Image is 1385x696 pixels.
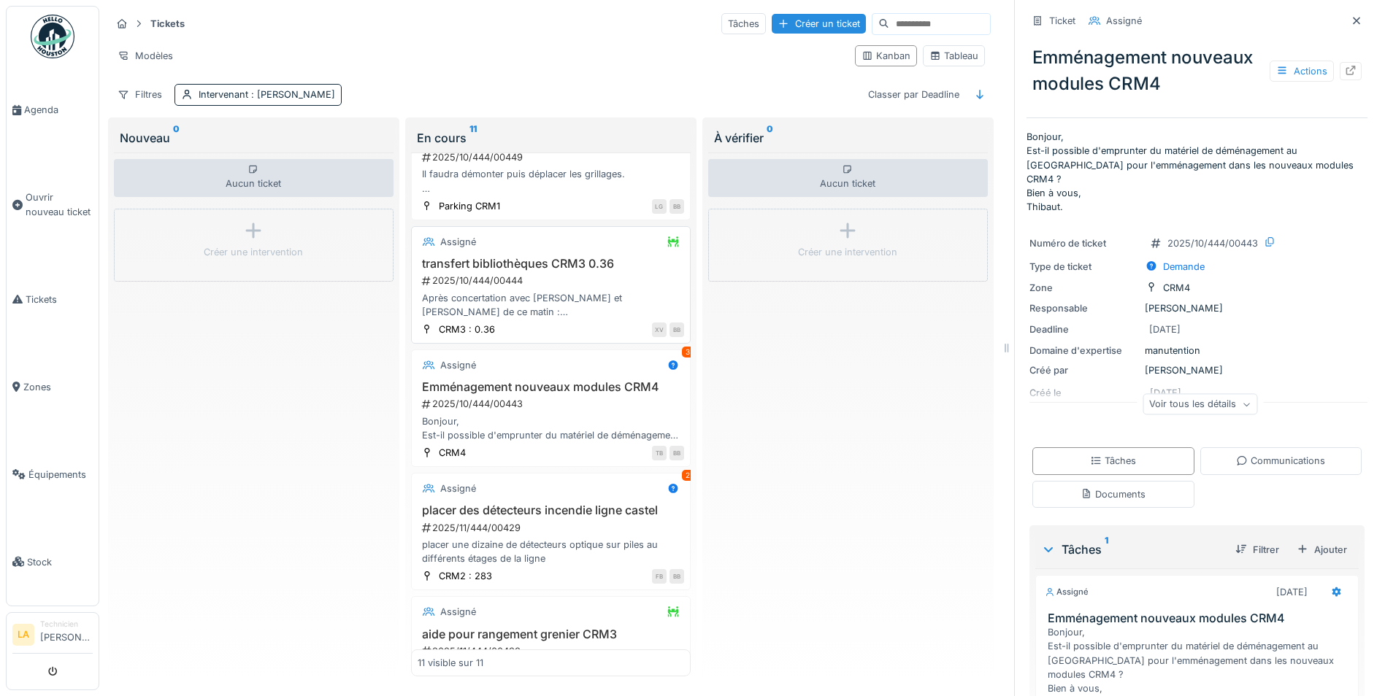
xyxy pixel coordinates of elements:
[440,358,476,372] div: Assigné
[1029,344,1365,357] div: manutention
[439,569,492,583] div: CRM2 : 283
[7,154,99,255] a: Ouvrir nouveau ticket
[721,13,766,34] div: Tâches
[12,619,93,654] a: LA Technicien[PERSON_NAME]
[929,49,978,63] div: Tableau
[670,322,684,337] div: BB
[682,347,694,357] div: 3
[204,245,303,259] div: Créer une intervention
[670,569,684,584] div: BB
[862,84,966,105] div: Classer par Deadline
[120,129,388,147] div: Nouveau
[421,397,684,411] div: 2025/10/444/00443
[7,343,99,430] a: Zones
[798,245,897,259] div: Créer une intervention
[1041,541,1224,558] div: Tâches
[682,470,694,481] div: 2
[199,88,335,101] div: Intervenant
[440,235,476,249] div: Assigné
[469,129,477,147] sup: 11
[1291,540,1353,560] div: Ajouter
[1236,454,1325,468] div: Communications
[421,521,684,535] div: 2025/11/444/00429
[418,627,684,641] h3: aide pour rangement grenier CRM3
[1029,322,1139,336] div: Deadline
[670,446,684,460] div: BB
[652,446,667,460] div: TB
[418,414,684,442] div: Bonjour, Est-il possible d'emprunter du matériel de déménagement au [GEOGRAPHIC_DATA] pour l'emmé...
[767,129,773,147] sup: 0
[1229,540,1285,560] div: Filtrer
[23,380,93,394] span: Zones
[1048,611,1352,625] h3: Emménagement nouveaux modules CRM4
[418,167,684,195] div: Il faudra démonter puis déplacer les grillages. L intervention AIR LIQUIDE est prévue début octobre.
[7,66,99,154] a: Agenda
[418,291,684,319] div: Après concertation avec [PERSON_NAME] et [PERSON_NAME] de ce matin : - Les livres de la bibliothè...
[714,129,982,147] div: À vérifier
[1276,585,1308,599] div: [DATE]
[439,199,500,213] div: Parking CRM1
[418,503,684,517] h3: placer des détecteurs incendie ligne castel
[440,605,476,619] div: Assigné
[1163,281,1190,295] div: CRM4
[421,644,684,658] div: 2025/11/444/00438
[1149,322,1181,336] div: [DATE]
[7,430,99,518] a: Équipements
[31,15,74,58] img: Badge_color-CXgf-gQk.svg
[652,569,667,584] div: FB
[652,199,667,214] div: LG
[708,159,988,197] div: Aucun ticket
[24,103,93,117] span: Agenda
[248,89,335,100] span: : [PERSON_NAME]
[111,45,180,66] div: Modèles
[418,656,483,670] div: 11 visible sur 11
[417,129,685,147] div: En cours
[1163,260,1205,274] div: Demande
[418,380,684,394] h3: Emménagement nouveaux modules CRM4
[1029,236,1139,250] div: Numéro de ticket
[421,150,684,164] div: 2025/10/444/00449
[439,322,495,336] div: CRM3 : 0.36
[1090,454,1136,468] div: Tâches
[418,538,684,565] div: placer une dizaine de détecteurs optique sur piles au différents étages de la ligne
[440,482,476,495] div: Assigné
[28,468,93,482] span: Équipements
[1081,487,1146,501] div: Documents
[772,14,866,34] div: Créer un ticket
[1029,301,1365,315] div: [PERSON_NAME]
[1029,301,1139,315] div: Responsable
[40,619,93,630] div: Technicien
[652,322,667,337] div: XV
[1143,394,1257,415] div: Voir tous les détails
[1167,236,1258,250] div: 2025/10/444/00443
[1105,541,1108,558] sup: 1
[421,274,684,287] div: 2025/10/444/00444
[418,257,684,271] h3: transfert bibliothèques CRM3 0.36
[26,190,93,218] span: Ouvrir nouveau ticket
[1029,363,1365,377] div: [PERSON_NAME]
[1027,130,1367,214] p: Bonjour, Est-il possible d'emprunter du matériel de déménagement au [GEOGRAPHIC_DATA] pour l'emmé...
[1270,61,1334,82] div: Actions
[862,49,910,63] div: Kanban
[173,129,180,147] sup: 0
[145,17,191,31] strong: Tickets
[111,84,169,105] div: Filtres
[1106,14,1142,28] div: Assigné
[1029,344,1139,357] div: Domaine d'expertise
[27,555,93,569] span: Stock
[114,159,394,197] div: Aucun ticket
[7,255,99,343] a: Tickets
[40,619,93,650] li: [PERSON_NAME]
[1029,260,1139,274] div: Type de ticket
[12,624,34,646] li: LA
[26,293,93,306] span: Tickets
[1027,39,1367,103] div: Emménagement nouveaux modules CRM4
[1029,281,1139,295] div: Zone
[1045,586,1089,598] div: Assigné
[670,199,684,214] div: BB
[439,446,466,460] div: CRM4
[7,518,99,606] a: Stock
[1049,14,1075,28] div: Ticket
[1029,363,1139,377] div: Créé par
